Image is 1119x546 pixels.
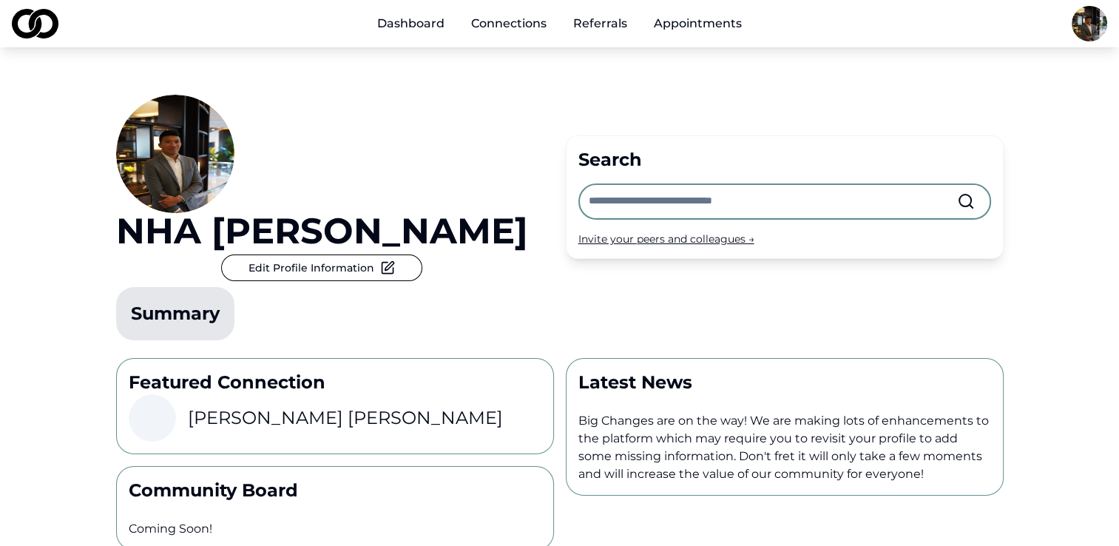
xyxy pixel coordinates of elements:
[129,520,541,538] p: Coming Soon!
[12,9,58,38] img: logo
[365,9,754,38] nav: Main
[1072,6,1107,41] img: 85bc04d4-0aba-43a0-a644-73003ec09c3a-Photo-profile_picture.jpg
[578,412,991,483] p: Big Changes are on the way! We are making lots of enhancements to the platform which may require ...
[129,371,541,394] p: Featured Connection
[561,9,639,38] a: Referrals
[131,302,220,326] div: Summary
[188,406,503,430] h3: [PERSON_NAME] [PERSON_NAME]
[129,479,541,502] p: Community Board
[459,9,558,38] a: Connections
[365,9,456,38] a: Dashboard
[116,95,234,213] img: 85bc04d4-0aba-43a0-a644-73003ec09c3a-Photo-profile_picture.jpg
[578,371,991,394] p: Latest News
[578,232,991,246] div: Invite your peers and colleagues →
[642,9,754,38] a: Appointments
[116,213,528,249] a: NHA [PERSON_NAME]
[578,148,991,172] div: Search
[221,255,422,281] button: Edit Profile Information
